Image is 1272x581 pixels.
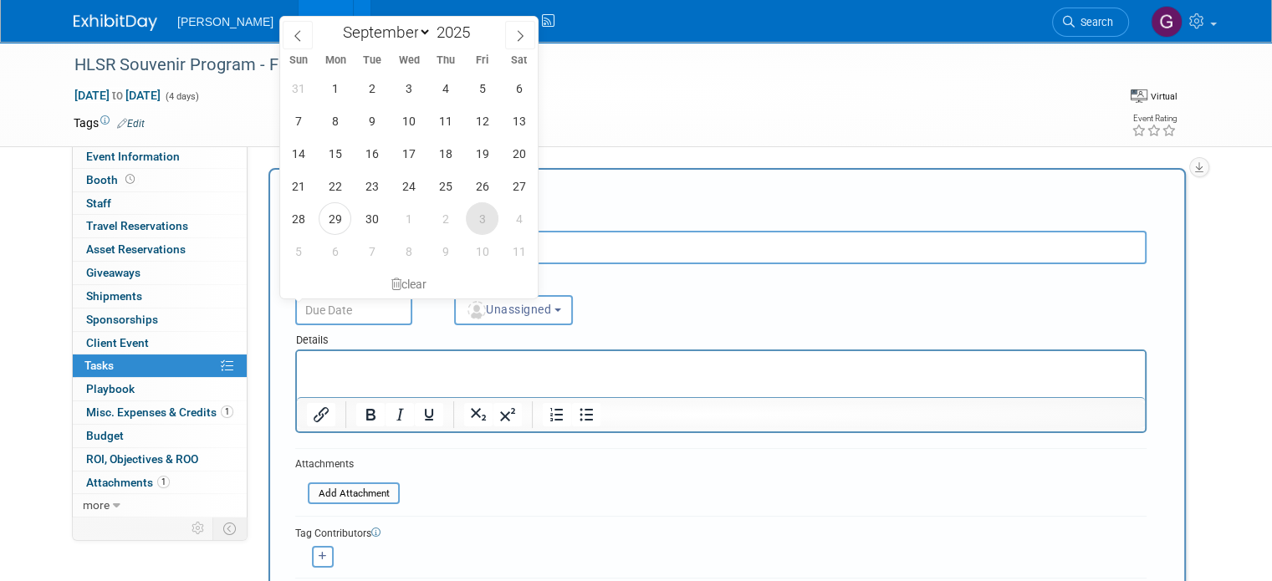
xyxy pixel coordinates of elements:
span: September 25, 2025 [429,170,462,202]
span: September 24, 2025 [392,170,425,202]
span: September 29, 2025 [319,202,351,235]
span: more [83,498,110,512]
span: October 9, 2025 [429,235,462,268]
span: Search [1075,16,1113,28]
span: Fri [464,55,501,66]
button: Unassigned [454,295,573,325]
a: ROI, Objectives & ROO [73,448,247,471]
button: Underline [415,403,443,426]
span: Shipments [86,289,142,303]
select: Month [335,22,432,43]
button: Superscript [493,403,522,426]
button: Insert/edit link [307,403,335,426]
span: Mon [317,55,354,66]
span: September 23, 2025 [355,170,388,202]
span: Attachments [86,476,170,489]
span: Wed [391,55,427,66]
span: 1 [221,405,233,418]
span: October 11, 2025 [503,235,535,268]
img: Genee' Mengarelli [1151,6,1183,38]
span: Budget [86,429,124,442]
img: Format-Virtual.png [1131,89,1147,103]
span: September 16, 2025 [355,137,388,170]
span: September 26, 2025 [466,170,498,202]
span: October 3, 2025 [466,202,498,235]
span: (4 days) [164,91,199,102]
iframe: Rich Text Area [297,351,1145,397]
input: Name of task or a short description [295,231,1147,264]
a: more [73,494,247,517]
span: September 15, 2025 [319,137,351,170]
a: Attachments1 [73,471,247,494]
span: October 6, 2025 [319,235,351,268]
span: September 28, 2025 [282,202,314,235]
button: Numbered list [543,403,571,426]
span: October 8, 2025 [392,235,425,268]
a: Tasks [73,354,247,377]
span: Misc. Expenses & Credits [86,405,233,419]
span: September 14, 2025 [282,137,314,170]
span: September 18, 2025 [429,137,462,170]
span: Thu [427,55,464,66]
a: Edit [117,118,145,130]
span: September 6, 2025 [503,72,535,104]
span: to [110,89,125,102]
span: August 31, 2025 [282,72,314,104]
span: Client Event [86,336,149,349]
div: Details [295,325,1147,349]
input: Year [432,23,482,42]
span: 1 [157,476,170,488]
span: September 12, 2025 [466,104,498,137]
a: Misc. Expenses & Credits1 [73,401,247,424]
span: Staff [86,196,111,210]
span: Unassigned [466,303,551,316]
div: Event Format [1014,87,1177,112]
button: Subscript [464,403,493,426]
span: Giveaways [86,266,140,279]
div: clear [280,270,538,298]
span: Booth not reserved yet [122,173,138,186]
span: September 20, 2025 [503,137,535,170]
a: Travel Reservations [73,215,247,237]
a: Giveaways [73,262,247,284]
span: October 5, 2025 [282,235,314,268]
a: Search [1052,8,1129,37]
div: HLSR Souvenir Program - Full Page, Color Ad [69,50,1084,80]
div: Virtual [1150,90,1177,103]
span: Asset Reservations [86,242,186,256]
span: September 27, 2025 [503,170,535,202]
a: Booth [73,169,247,191]
span: [PERSON_NAME] [177,15,273,28]
span: Event Information [86,150,180,163]
span: Tasks [84,359,114,372]
span: September 19, 2025 [466,137,498,170]
td: Tags [74,115,145,131]
a: Playbook [73,378,247,400]
span: September 1, 2025 [319,72,351,104]
a: Staff [73,192,247,215]
button: Bold [356,403,385,426]
span: Tue [354,55,391,66]
a: Budget [73,425,247,447]
span: September 8, 2025 [319,104,351,137]
span: October 1, 2025 [392,202,425,235]
a: Client Event [73,332,247,354]
div: New Task [295,187,1147,206]
span: September 7, 2025 [282,104,314,137]
button: Bullet list [572,403,600,426]
a: Shipments [73,285,247,308]
div: Assigned to [454,278,648,295]
span: September 21, 2025 [282,170,314,202]
input: Due Date [295,295,412,325]
span: Booth [86,173,138,186]
span: September 2, 2025 [355,72,388,104]
span: ROI, Objectives & ROO [86,452,198,466]
span: Sat [501,55,538,66]
img: ExhibitDay [74,14,157,31]
span: Travel Reservations [86,219,188,232]
td: Toggle Event Tabs [213,517,248,539]
div: Attachments [295,457,400,471]
span: September 9, 2025 [355,104,388,137]
span: October 4, 2025 [503,202,535,235]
